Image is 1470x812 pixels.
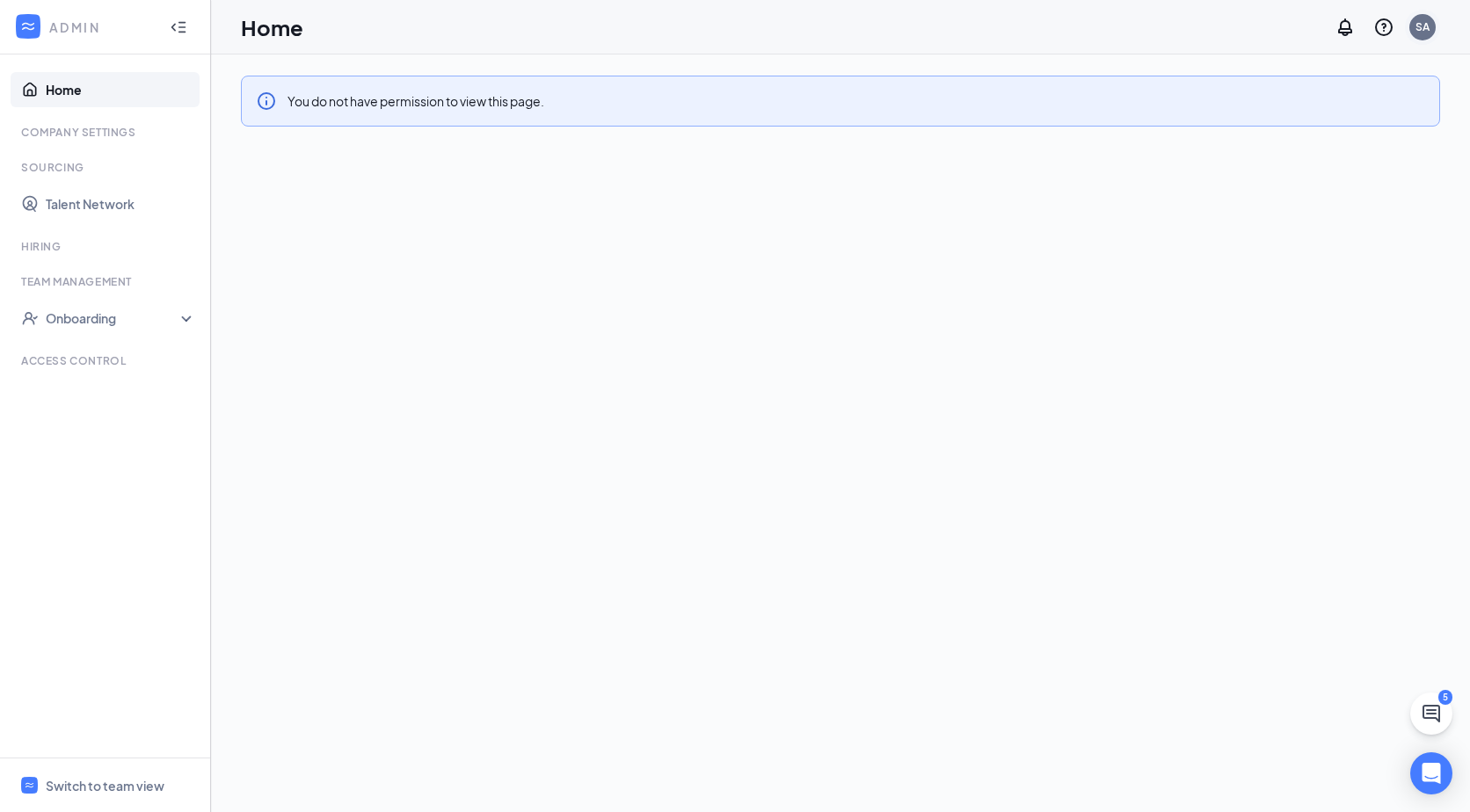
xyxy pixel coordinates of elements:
[1438,690,1452,705] div: 5
[21,239,193,254] div: Hiring
[1415,19,1430,34] div: SA
[1335,17,1356,38] svg: Notifications
[21,125,193,140] div: Company Settings
[1421,703,1442,724] svg: ChatActive
[1373,17,1394,38] svg: QuestionInfo
[21,274,193,289] div: Team Management
[46,309,181,327] div: Onboarding
[170,18,187,36] svg: Collapse
[24,779,35,791] svg: WorkstreamLogo
[46,72,196,107] a: Home
[256,91,277,112] svg: Info
[46,186,196,221] a: Talent Network
[46,777,164,794] div: Switch to team view
[21,160,193,175] div: Sourcing
[1410,692,1452,735] button: ChatActive
[21,353,193,368] div: Access control
[21,309,39,327] svg: UserCheck
[241,12,303,42] h1: Home
[1410,752,1452,794] div: Open Intercom Messenger
[19,18,37,35] svg: WorkstreamLogo
[287,91,544,110] div: You do not have permission to view this page.
[49,18,154,36] div: ADMIN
